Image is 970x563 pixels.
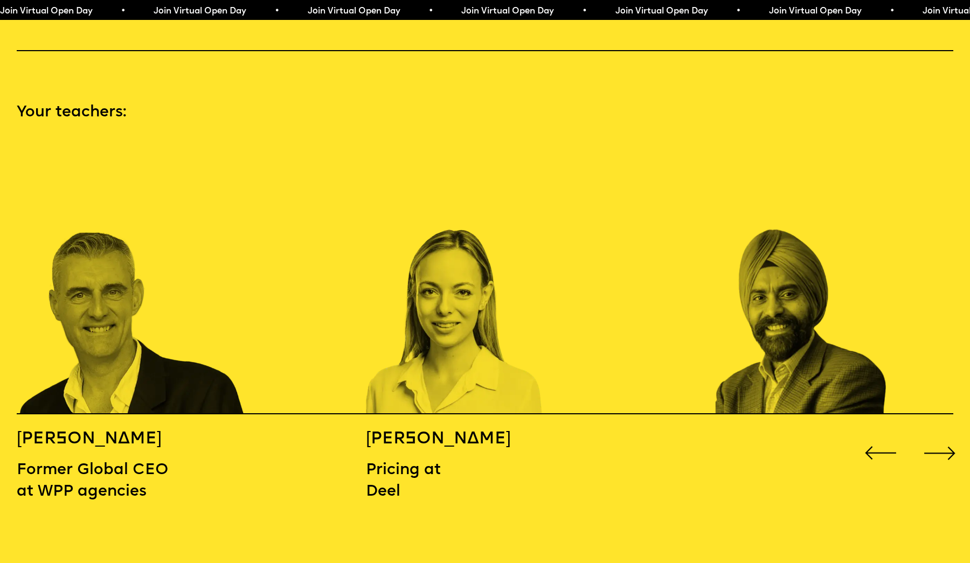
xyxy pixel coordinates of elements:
h5: [PERSON_NAME] [17,429,191,450]
p: Pricing at Deel [366,460,599,502]
div: Previous slide [861,434,900,472]
p: Former Global CEO at WPP agencies [17,460,191,502]
span: • [274,7,279,16]
h5: [PERSON_NAME] [366,429,599,450]
div: 4 / 16 [366,143,599,414]
span: • [890,7,895,16]
div: 3 / 16 [17,143,250,414]
p: Your teachers: [17,102,953,123]
span: • [428,7,433,16]
span: • [582,7,587,16]
span: • [736,7,741,16]
span: • [121,7,126,16]
div: Next slide [920,434,959,472]
div: 5 / 16 [715,143,948,414]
